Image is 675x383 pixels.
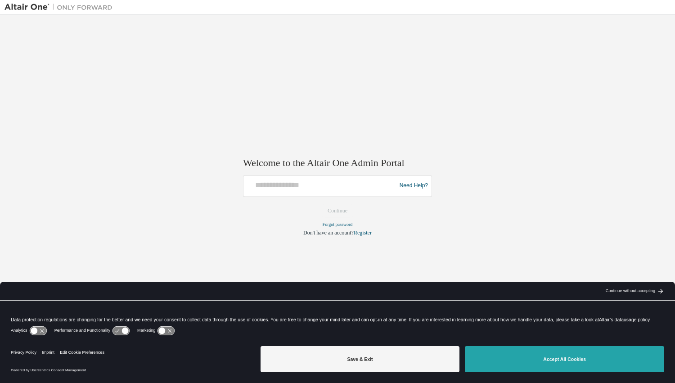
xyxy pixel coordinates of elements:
a: Forgot password [323,222,353,227]
img: Altair One [4,3,117,12]
a: Register [354,230,372,236]
h2: Welcome to the Altair One Admin Portal [243,157,432,170]
span: Don't have an account? [303,230,354,236]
